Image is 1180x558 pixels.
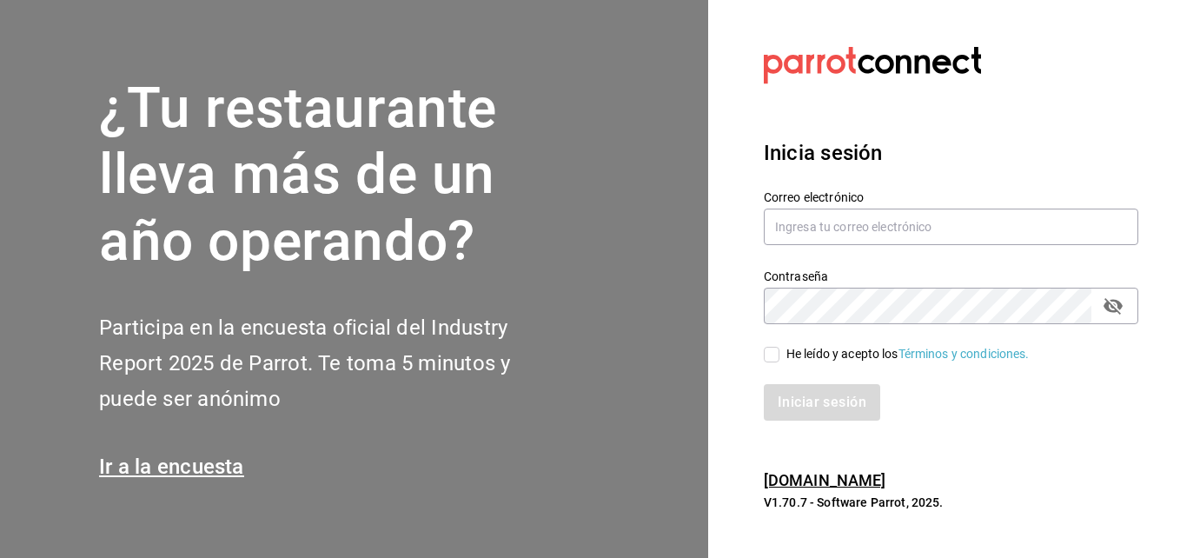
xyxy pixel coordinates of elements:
a: Ir a la encuesta [99,455,244,479]
h3: Inicia sesión [764,137,1138,169]
h1: ¿Tu restaurante lleva más de un año operando? [99,76,568,276]
p: V1.70.7 - Software Parrot, 2025. [764,494,1138,511]
label: Correo electrónico [764,190,1138,203]
input: Ingresa tu correo electrónico [764,209,1138,245]
a: Términos y condiciones. [898,347,1030,361]
button: Campo de contraseña [1098,291,1128,321]
a: [DOMAIN_NAME] [764,471,886,489]
div: He leído y acepto los [786,345,1030,363]
label: Contraseña [764,269,1138,282]
h2: Participa en la encuesta oficial del Industry Report 2025 de Parrot. Te toma 5 minutos y puede se... [99,310,568,416]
